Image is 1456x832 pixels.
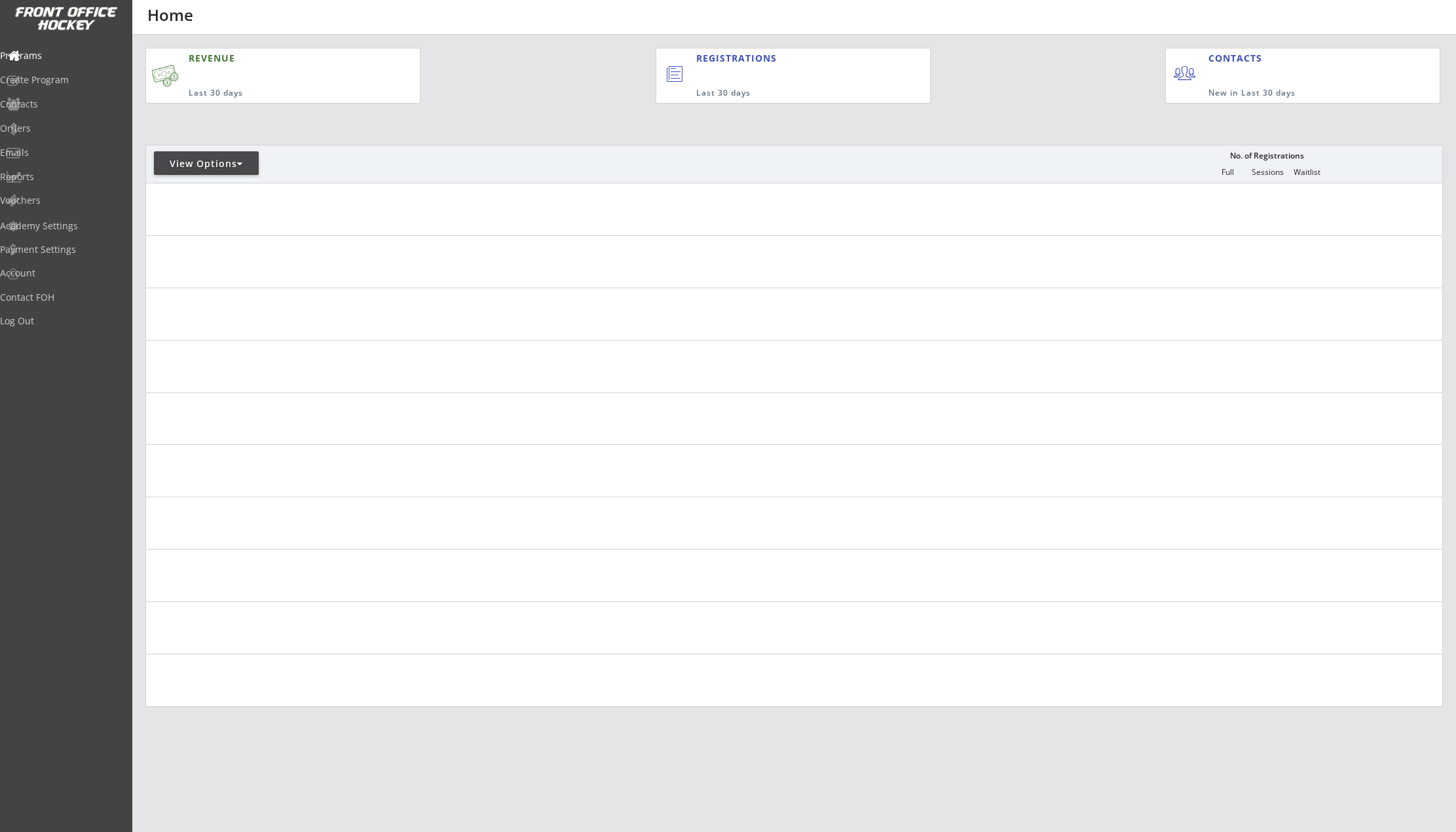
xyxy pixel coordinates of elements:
[1208,88,1379,99] div: New in Last 30 days
[1226,151,1307,161] div: No. of Registrations
[1208,168,1247,177] div: Full
[189,52,356,65] div: REVENUE
[696,52,869,65] div: REGISTRATIONS
[696,88,876,99] div: Last 30 days
[1248,168,1287,177] div: Sessions
[1208,52,1268,65] div: CONTACTS
[189,88,356,99] div: Last 30 days
[154,157,259,170] div: View Options
[1287,168,1326,177] div: Waitlist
